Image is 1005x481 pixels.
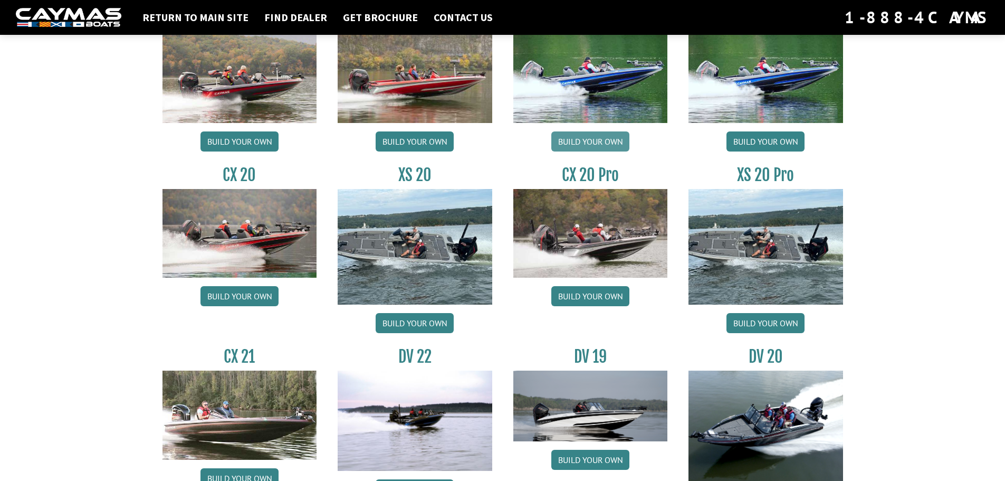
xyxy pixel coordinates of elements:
[513,165,668,185] h3: CX 20 Pro
[338,11,423,24] a: Get Brochure
[162,371,317,459] img: CX21_thumb.jpg
[551,131,629,152] a: Build your own
[845,6,989,29] div: 1-888-4CAYMAS
[162,189,317,278] img: CX-20_thumbnail.jpg
[551,450,629,470] a: Build your own
[376,313,454,333] a: Build your own
[338,371,492,471] img: DV22_original_motor_cropped_for_caymas_connect.jpg
[726,131,805,152] a: Build your own
[338,34,492,122] img: CX-18SS_thumbnail.jpg
[513,34,668,122] img: CX19_thumbnail.jpg
[688,34,843,122] img: CX19_thumbnail.jpg
[200,131,279,152] a: Build your own
[338,165,492,185] h3: XS 20
[513,371,668,441] img: dv-19-ban_from_website_for_caymas_connect.png
[513,347,668,366] h3: DV 19
[162,347,317,366] h3: CX 21
[162,165,317,185] h3: CX 20
[338,347,492,366] h3: DV 22
[200,286,279,306] a: Build your own
[551,286,629,306] a: Build your own
[513,189,668,278] img: CX-20Pro_thumbnail.jpg
[16,8,121,27] img: white-logo-c9c8dbefe5ff5ceceb0f0178aa75bf4bb51f6bca0971e226c86eb53dfe498488.png
[338,189,492,305] img: XS_20_resized.jpg
[726,313,805,333] a: Build your own
[162,34,317,122] img: CX-18S_thumbnail.jpg
[688,347,843,366] h3: DV 20
[428,11,498,24] a: Contact Us
[688,165,843,185] h3: XS 20 Pro
[259,11,332,24] a: Find Dealer
[688,189,843,305] img: XS_20_resized.jpg
[376,131,454,152] a: Build your own
[137,11,254,24] a: Return to main site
